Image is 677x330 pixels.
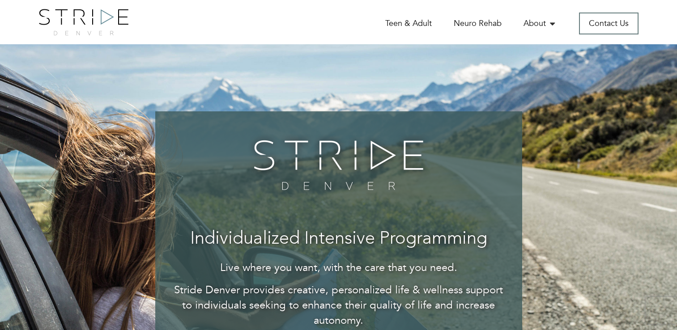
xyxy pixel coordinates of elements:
[385,18,432,29] a: Teen & Adult
[173,260,504,275] p: Live where you want, with the care that you need.
[173,283,504,329] p: Stride Denver provides creative, personalized life & wellness support to individuals seeking to e...
[39,9,128,35] img: logo.png
[173,229,504,249] h3: Individualized Intensive Programming
[248,134,429,196] img: banner-logo.png
[579,13,639,34] a: Contact Us
[454,18,502,29] a: Neuro Rehab
[524,18,557,29] a: About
